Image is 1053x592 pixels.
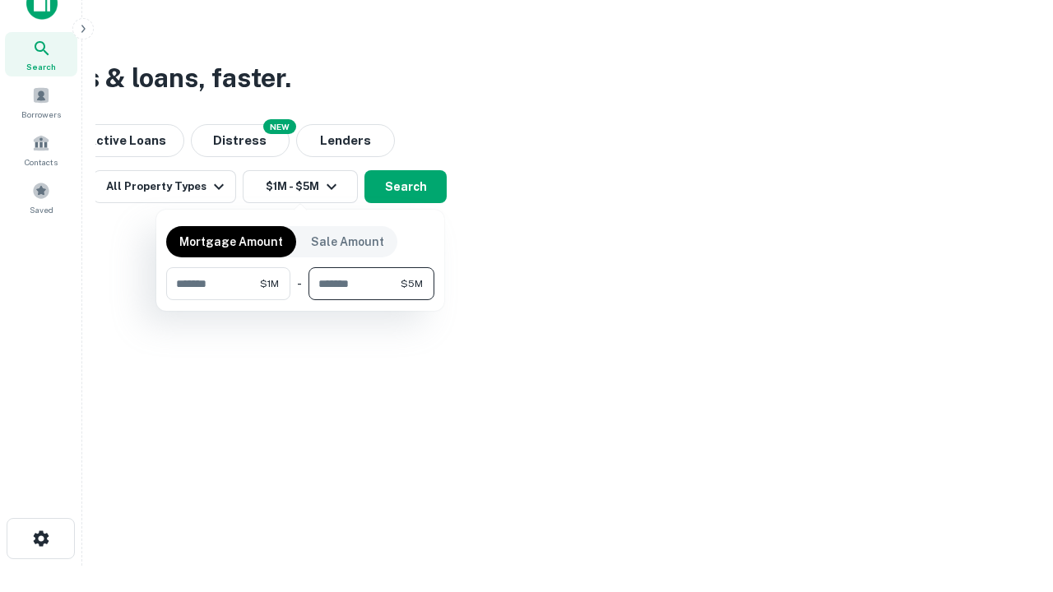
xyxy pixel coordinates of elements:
[311,233,384,251] p: Sale Amount
[297,267,302,300] div: -
[401,276,423,291] span: $5M
[260,276,279,291] span: $1M
[179,233,283,251] p: Mortgage Amount
[971,460,1053,539] iframe: Chat Widget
